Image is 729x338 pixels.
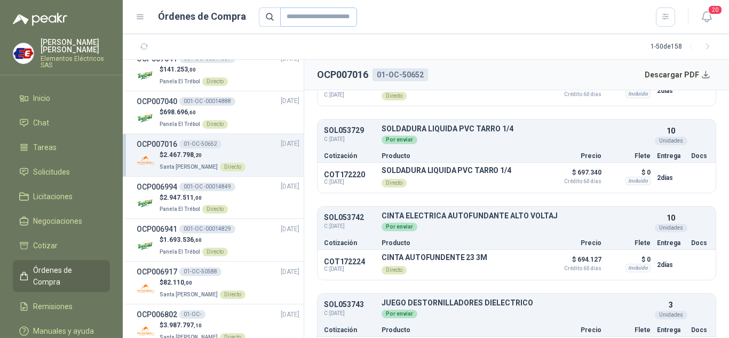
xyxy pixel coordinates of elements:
div: Por enviar [382,136,417,144]
span: 20 [708,5,723,15]
img: Company Logo [137,279,155,298]
p: 2 días [657,84,685,97]
span: 82.110 [163,279,192,286]
a: Chat [13,113,110,133]
p: Entrega [657,153,685,159]
p: 10 [667,125,675,137]
span: Chat [33,117,49,129]
span: [DATE] [281,310,299,320]
a: Órdenes de Compra [13,260,110,292]
span: ,00 [188,67,196,73]
p: 2 días [657,171,685,184]
span: Crédito 60 días [548,179,601,184]
a: Inicio [13,88,110,108]
img: Company Logo [137,237,155,255]
img: Company Logo [137,66,155,85]
p: SOLDADURA LIQUIDA PVC TARRO 1/4 [382,166,511,175]
span: ,00 [194,195,202,201]
p: [PERSON_NAME] [PERSON_NAME] [41,38,110,53]
div: Directo [202,248,228,256]
p: Producto [382,240,542,246]
p: Docs [691,240,709,246]
p: $ [160,193,228,203]
a: OCP006941001-OC -00014829[DATE] Company Logo$1.693.536,60Panela El TrébolDirecto [137,223,299,257]
div: 01-OC-50652 [373,68,428,81]
span: [DATE] [281,96,299,106]
p: Flete [608,153,651,159]
span: [DATE] [281,139,299,149]
p: $ [160,320,245,331]
div: 001-OC -00014829 [179,225,235,233]
span: 3.987.797 [163,321,202,329]
a: OCP00691701-OC-50588[DATE] Company Logo$82.110,00Santa [PERSON_NAME]Directo [137,266,299,300]
span: C: [DATE] [324,92,375,98]
span: Órdenes de Compra [33,264,100,288]
span: C: [DATE] [324,135,375,144]
span: Panela El Trébol [160,121,200,127]
div: Directo [202,205,228,214]
p: $ 694.127 [548,253,601,271]
p: Precio [548,153,601,159]
div: 001-OC -00014849 [179,183,235,191]
div: Directo [220,163,245,171]
div: Directo [202,120,228,129]
p: $ [160,107,228,117]
p: SOLDADURA LIQUIDA PVC TARRO 1/4 [382,125,651,133]
p: CINTA AUTOFUNDENTE 23 3M [382,253,487,262]
span: Crédito 60 días [548,266,601,271]
span: Panela El Trébol [160,78,200,84]
h3: OCP006802 [137,309,177,320]
div: Incluido [625,177,651,185]
span: Tareas [33,142,57,153]
a: Tareas [13,137,110,158]
span: ,60 [188,109,196,115]
div: 001-OC -00014888 [179,97,235,106]
p: Precio [548,327,601,333]
a: OCP007041001-OC -00014887[DATE] Company Logo$141.253,00Panela El TrébolDirecto [137,53,299,87]
div: Unidades [655,137,687,145]
p: $ 0 [608,253,651,266]
p: $ [160,150,245,160]
p: Elementos Eléctricos SAS [41,56,110,68]
a: OCP007040001-OC -00014888[DATE] Company Logo$698.696,60Panela El TrébolDirecto [137,96,299,129]
div: Directo [382,266,407,274]
h3: OCP006917 [137,266,177,278]
div: Directo [382,179,407,187]
span: 698.696 [163,108,196,116]
p: Cotización [324,240,375,246]
span: [DATE] [281,224,299,234]
p: 3 [669,299,673,311]
span: Remisiones [33,301,73,312]
span: 2.467.798 [163,151,202,159]
div: Unidades [655,224,687,232]
p: Producto [382,153,542,159]
span: Santa [PERSON_NAME] [160,164,218,170]
div: Por enviar [382,310,417,318]
span: 2.947.511 [163,194,202,201]
span: Licitaciones [33,191,73,202]
span: Solicitudes [33,166,70,178]
span: C: [DATE] [324,266,375,272]
p: 2 días [657,258,685,271]
a: Cotizar [13,235,110,256]
span: Cotizar [33,240,58,251]
span: Crédito 60 días [548,92,601,97]
span: C: [DATE] [324,179,375,185]
span: [DATE] [281,267,299,277]
div: Incluido [625,264,651,272]
p: Precio [548,240,601,246]
p: Producto [382,327,542,333]
p: $ [160,278,245,288]
div: 01-OC-50652 [179,140,221,148]
p: Docs [691,327,709,333]
span: ,00 [184,280,192,286]
span: Santa [PERSON_NAME] [160,292,218,297]
p: COT172224 [324,257,375,266]
div: Directo [202,77,228,86]
span: C: [DATE] [324,309,375,318]
p: SOL053742 [324,214,375,222]
span: 1.693.536 [163,236,202,243]
h2: OCP007016 [317,67,368,82]
p: CINTA ELECTRICA AUTOFUNDANTE ALTO VOLTAJ [382,212,651,220]
div: Incluido [625,90,651,98]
